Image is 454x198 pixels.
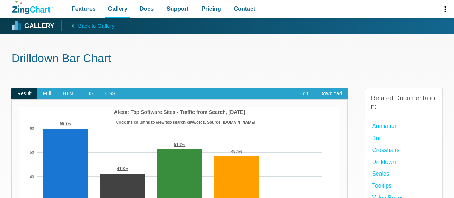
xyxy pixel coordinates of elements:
[372,145,399,155] a: Crosshairs
[82,88,99,100] span: JS
[372,181,392,190] a: Tooltips
[108,4,127,14] span: Gallery
[140,4,154,14] span: Docs
[61,20,114,31] a: Back to Gallery
[12,20,54,31] a: Gallery
[11,88,37,100] span: Result
[234,4,256,14] span: Contact
[372,169,389,179] a: Scales
[201,4,221,14] span: Pricing
[372,121,398,131] a: Animation
[372,133,381,143] a: Bar
[72,4,96,14] span: Features
[24,23,54,29] strong: Gallery
[12,1,53,14] a: ZingChart Logo. Click to return to the homepage
[57,88,82,100] span: HTML
[371,94,436,111] h3: Related Documentation:
[11,51,443,67] h1: Drilldown Bar Chart
[78,21,114,31] span: Back to Gallery
[294,88,314,100] a: Edit
[372,157,396,167] a: Drilldown
[314,88,348,100] a: Download
[99,88,121,100] span: CSS
[167,4,188,14] span: Support
[37,88,57,100] span: Full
